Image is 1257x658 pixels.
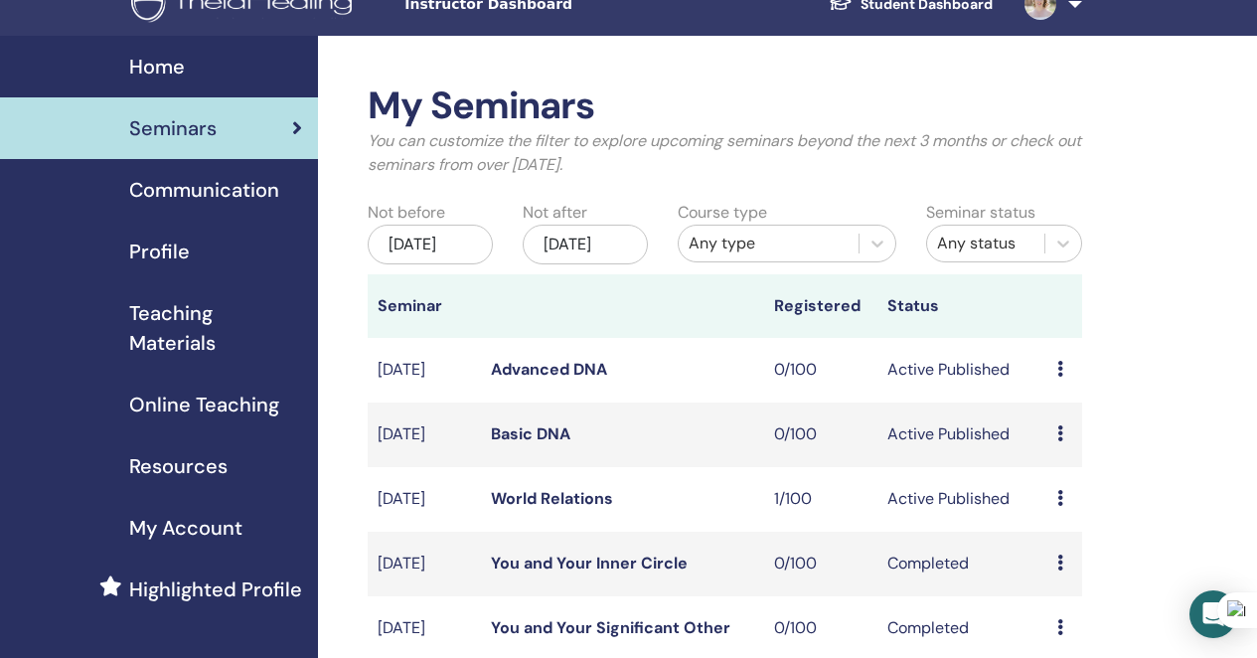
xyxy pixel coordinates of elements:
div: [DATE] [523,225,648,264]
span: Communication [129,175,279,205]
a: Basic DNA [491,423,570,444]
span: Profile [129,237,190,266]
a: World Relations [491,488,613,509]
div: Any type [689,232,849,255]
div: Any status [937,232,1034,255]
span: Resources [129,451,228,481]
th: Registered [764,274,877,338]
td: [DATE] [368,338,481,403]
td: 0/100 [764,532,877,596]
label: Not after [523,201,587,225]
div: [DATE] [368,225,493,264]
th: Status [877,274,1047,338]
td: Active Published [877,403,1047,467]
td: [DATE] [368,403,481,467]
p: You can customize the filter to explore upcoming seminars beyond the next 3 months or check out s... [368,129,1082,177]
label: Not before [368,201,445,225]
a: You and Your Inner Circle [491,553,688,574]
td: 0/100 [764,338,877,403]
span: Online Teaching [129,390,279,419]
span: Highlighted Profile [129,575,302,604]
td: [DATE] [368,532,481,596]
h2: My Seminars [368,83,1082,129]
td: [DATE] [368,467,481,532]
th: Seminar [368,274,481,338]
label: Seminar status [926,201,1035,225]
label: Course type [678,201,767,225]
td: Active Published [877,467,1047,532]
a: Advanced DNA [491,359,607,380]
div: Open Intercom Messenger [1189,590,1237,638]
span: Seminars [129,113,217,143]
td: Active Published [877,338,1047,403]
span: Teaching Materials [129,298,302,358]
span: My Account [129,513,242,543]
span: Home [129,52,185,82]
a: You and Your Significant Other [491,617,730,638]
td: 1/100 [764,467,877,532]
td: 0/100 [764,403,877,467]
td: Completed [877,532,1047,596]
